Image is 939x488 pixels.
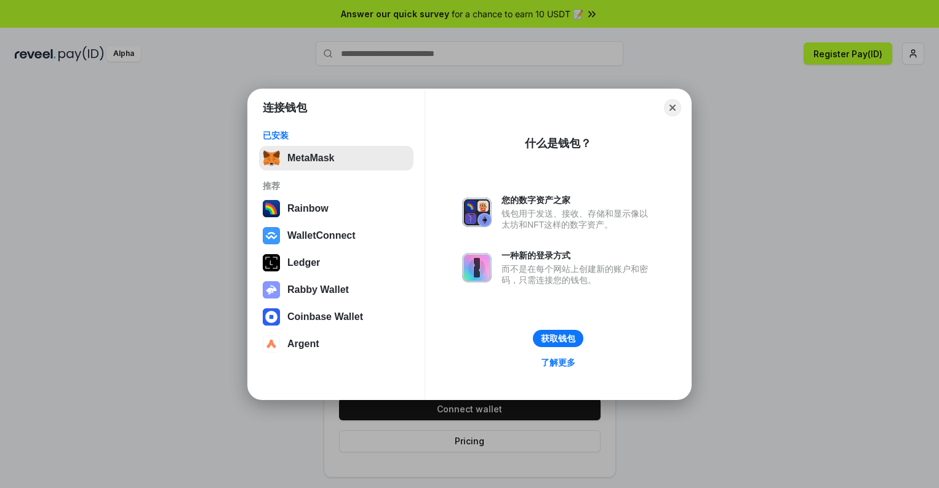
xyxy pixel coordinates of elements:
div: 钱包用于发送、接收、存储和显示像以太坊和NFT这样的数字资产。 [501,208,654,230]
button: Rabby Wallet [259,278,414,302]
button: Coinbase Wallet [259,305,414,329]
div: 而不是在每个网站上创建新的账户和密码，只需连接您的钱包。 [501,263,654,286]
div: Coinbase Wallet [287,311,363,322]
img: svg+xml,%3Csvg%20fill%3D%22none%22%20height%3D%2233%22%20viewBox%3D%220%200%2035%2033%22%20width%... [263,150,280,167]
h1: 连接钱包 [263,100,307,115]
img: svg+xml,%3Csvg%20width%3D%2228%22%20height%3D%2228%22%20viewBox%3D%220%200%2028%2028%22%20fill%3D... [263,308,280,326]
div: Rainbow [287,203,329,214]
div: WalletConnect [287,230,356,241]
button: WalletConnect [259,223,414,248]
div: 已安装 [263,130,410,141]
div: 推荐 [263,180,410,191]
a: 了解更多 [533,354,583,370]
img: svg+xml,%3Csvg%20xmlns%3D%22http%3A%2F%2Fwww.w3.org%2F2000%2Fsvg%22%20width%3D%2228%22%20height%3... [263,254,280,271]
div: 您的数字资产之家 [501,194,654,206]
img: svg+xml,%3Csvg%20xmlns%3D%22http%3A%2F%2Fwww.w3.org%2F2000%2Fsvg%22%20fill%3D%22none%22%20viewBox... [462,198,492,227]
div: 什么是钱包？ [525,136,591,151]
button: Ledger [259,250,414,275]
div: 获取钱包 [541,333,575,344]
img: svg+xml,%3Csvg%20xmlns%3D%22http%3A%2F%2Fwww.w3.org%2F2000%2Fsvg%22%20fill%3D%22none%22%20viewBox... [263,281,280,298]
button: MetaMask [259,146,414,170]
div: Ledger [287,257,320,268]
div: MetaMask [287,153,334,164]
img: svg+xml,%3Csvg%20width%3D%2228%22%20height%3D%2228%22%20viewBox%3D%220%200%2028%2028%22%20fill%3D... [263,227,280,244]
button: Close [664,99,681,116]
img: svg+xml,%3Csvg%20width%3D%22120%22%20height%3D%22120%22%20viewBox%3D%220%200%20120%20120%22%20fil... [263,200,280,217]
button: 获取钱包 [533,330,583,347]
div: Argent [287,338,319,350]
div: 一种新的登录方式 [501,250,654,261]
img: svg+xml,%3Csvg%20width%3D%2228%22%20height%3D%2228%22%20viewBox%3D%220%200%2028%2028%22%20fill%3D... [263,335,280,353]
button: Rainbow [259,196,414,221]
img: svg+xml,%3Csvg%20xmlns%3D%22http%3A%2F%2Fwww.w3.org%2F2000%2Fsvg%22%20fill%3D%22none%22%20viewBox... [462,253,492,282]
button: Argent [259,332,414,356]
div: 了解更多 [541,357,575,368]
div: Rabby Wallet [287,284,349,295]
